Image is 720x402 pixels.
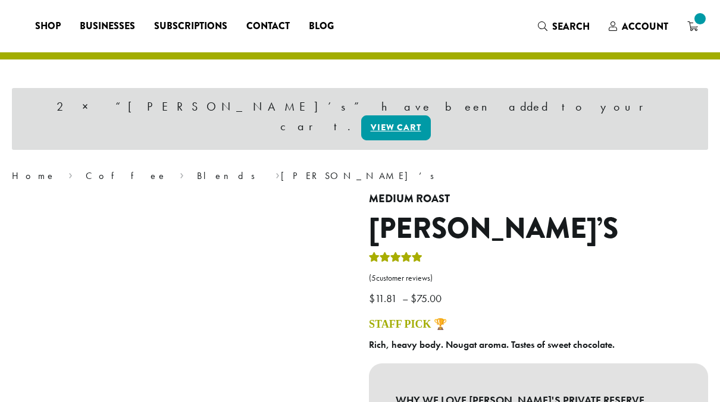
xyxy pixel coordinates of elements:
[276,165,280,183] span: ›
[371,273,376,283] span: 5
[86,169,167,182] a: Coffee
[369,212,708,246] h1: [PERSON_NAME]’s
[12,169,56,182] a: Home
[12,88,708,150] div: 2 × “[PERSON_NAME]’s” have been added to your cart.
[299,17,343,36] a: Blog
[369,250,422,268] div: Rated 5.00 out of 5
[70,17,145,36] a: Businesses
[369,338,615,351] b: Rich, heavy body. Nougat aroma. Tastes of sweet chocolate.
[180,165,184,183] span: ›
[599,17,678,36] a: Account
[26,17,70,36] a: Shop
[361,115,431,140] a: View cart
[402,291,408,305] span: –
[35,19,61,34] span: Shop
[528,17,599,36] a: Search
[369,291,375,305] span: $
[369,193,708,206] h4: Medium Roast
[145,17,237,36] a: Subscriptions
[411,291,417,305] span: $
[369,318,447,330] a: STAFF PICK 🏆
[369,272,708,284] a: (5customer reviews)
[12,169,708,183] nav: Breadcrumb
[154,19,227,34] span: Subscriptions
[68,165,73,183] span: ›
[197,169,263,182] a: Blends
[411,291,444,305] bdi: 75.00
[246,19,290,34] span: Contact
[309,19,334,34] span: Blog
[369,291,400,305] bdi: 11.81
[237,17,299,36] a: Contact
[622,20,668,33] span: Account
[552,20,590,33] span: Search
[80,19,135,34] span: Businesses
